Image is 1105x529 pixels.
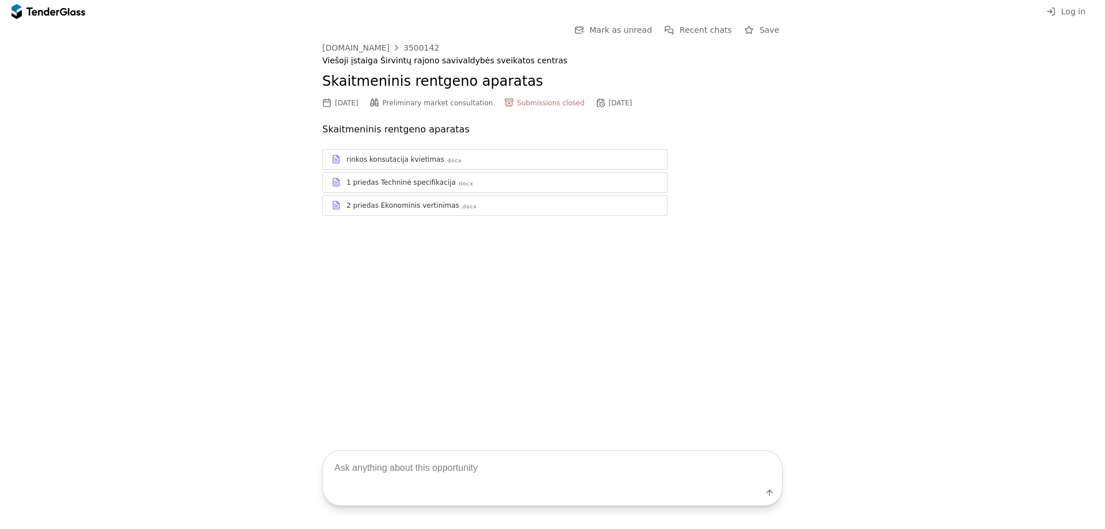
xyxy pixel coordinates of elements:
[661,23,736,37] button: Recent chats
[322,56,783,66] div: Viešoji įstaiga Širvintų rajono savivaldybės sveikatos centras
[457,180,474,188] div: .docx
[741,23,783,37] button: Save
[403,44,439,52] div: 3500142
[680,25,732,35] span: Recent chats
[335,99,359,107] div: [DATE]
[322,172,668,193] a: 1 priedas Techninė specifikacija.docx
[571,23,656,37] button: Mark as unread
[1043,5,1089,19] button: Log in
[1061,7,1085,16] span: Log in
[346,178,456,187] div: 1 priedas Techninė specifikacija
[445,157,462,165] div: .docx
[322,195,668,216] a: 2 priedas Ekonominis vertinimas.docx
[589,25,652,35] span: Mark as unread
[346,155,444,164] div: rinkos konsutacija kvietimas
[517,99,584,107] span: Submissions closed
[609,99,632,107] div: [DATE]
[346,201,459,210] div: 2 priedas Ekonominis vertinimas
[760,25,779,35] span: Save
[322,149,668,170] a: rinkos konsutacija kvietimas.docx
[383,99,493,107] span: Preliminary market consultation
[322,43,439,52] a: [DOMAIN_NAME]3500142
[322,121,783,138] p: Skaitmeninis rentgeno aparatas
[322,44,390,52] div: [DOMAIN_NAME]
[322,72,783,92] h2: Skaitmeninis rentgeno aparatas
[460,203,477,211] div: .docx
